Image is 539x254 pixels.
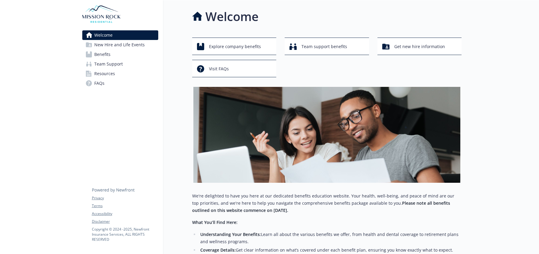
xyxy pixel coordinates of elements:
[377,38,462,55] button: Get new hire information
[82,59,158,69] a: Team Support
[200,247,236,253] strong: Coverage Details:
[209,41,261,52] span: Explore company benefits
[285,38,369,55] button: Team support benefits
[82,30,158,40] a: Welcome
[92,203,158,209] a: Terms
[205,8,259,26] h1: Welcome
[82,40,158,50] a: New Hire and Life Events
[92,227,158,242] p: Copyright © 2024 - 2025 , Newfront Insurance Services, ALL RIGHTS RESERVED
[94,78,104,88] span: FAQs
[199,231,462,245] li: Learn all about the various benefits we offer, from health and dental coverage to retirement plan...
[82,78,158,88] a: FAQs
[192,38,277,55] button: Explore company benefits
[92,195,158,201] a: Privacy
[209,63,229,75] span: Visit FAQs
[94,59,123,69] span: Team Support
[200,231,261,237] strong: Understanding Your Benefits:
[92,219,158,224] a: Disclaimer
[92,211,158,216] a: Accessibility
[94,40,145,50] span: New Hire and Life Events
[394,41,445,52] span: Get new hire information
[82,50,158,59] a: Benefits
[301,41,347,52] span: Team support benefits
[193,87,460,183] img: overview page banner
[192,60,277,77] button: Visit FAQs
[192,219,238,225] strong: What You’ll Find Here:
[94,69,115,78] span: Resources
[82,69,158,78] a: Resources
[199,246,462,254] li: Get clear information on what’s covered under each benefit plan, ensuring you know exactly what t...
[192,192,462,214] p: We're delighted to have you here at our dedicated benefits education website. Your health, well-b...
[94,30,113,40] span: Welcome
[94,50,111,59] span: Benefits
